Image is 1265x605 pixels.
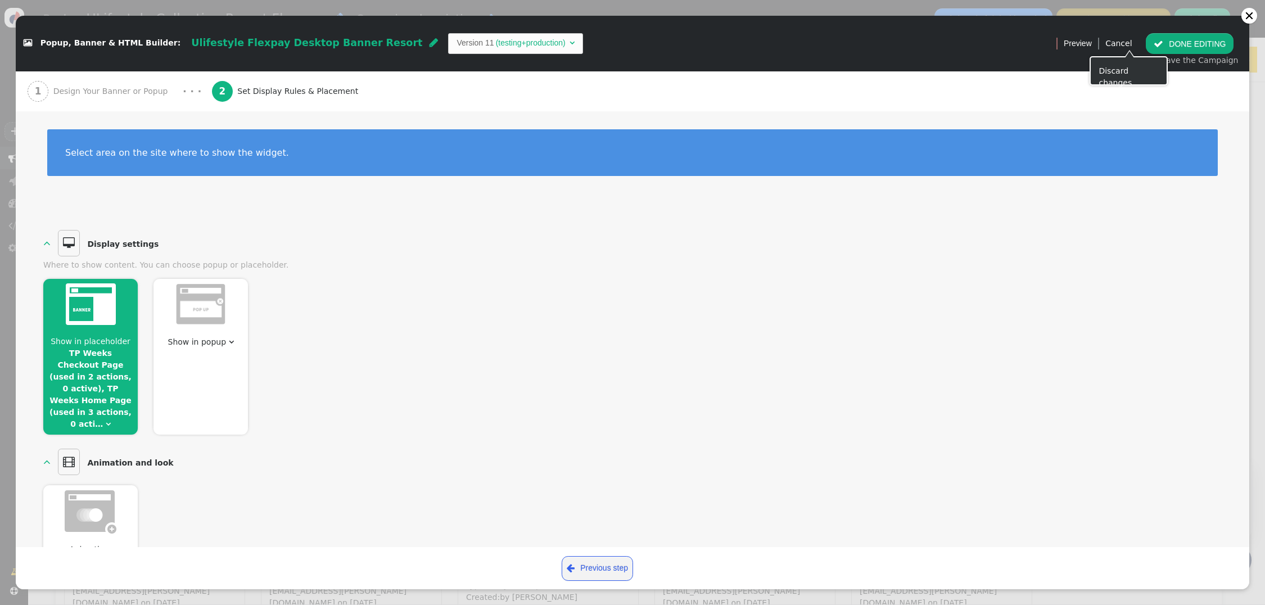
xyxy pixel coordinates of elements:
[430,38,438,48] span: 
[1064,38,1092,49] span: Preview
[87,458,173,467] b: Animation and look
[494,37,567,49] td: (testing+production)
[570,39,575,47] span: 
[1154,39,1163,48] span: 
[1141,55,1238,66] div: then save the Campaign
[58,449,80,475] span: 
[1105,39,1132,48] a: Cancel
[43,456,51,467] span: 
[562,556,634,581] a: Previous step
[567,561,575,575] span: 
[43,237,51,249] span: 
[87,240,159,249] b: Display settings
[191,37,422,48] span: Ulifestyle Flexpay Desktop Banner Resort
[43,230,164,256] a:   Display settings
[65,544,117,556] span: Animation:
[53,85,173,97] span: Design Your Banner or Popup
[229,338,234,346] span: 
[168,337,227,346] span: Show in popup
[65,490,116,534] img: animation_dimmed.png
[1064,33,1092,53] a: Preview
[51,337,130,346] span: Show in placeholder
[24,39,32,47] span: 
[40,39,181,48] span: Popup, Banner & HTML Builder:
[237,85,363,97] span: Set Display Rules & Placement
[106,420,111,428] span: 
[28,71,212,111] a: 1 Design Your Banner or Popup · · ·
[43,259,1222,271] div: Where to show content. You can choose popup or placeholder.
[457,37,494,49] td: Version 11
[1146,33,1234,53] button: DONE EDITING
[219,85,225,97] b: 2
[212,71,383,111] a: 2 Set Display Rules & Placement
[35,85,42,97] b: 1
[183,84,201,99] div: · · ·
[43,449,179,475] a:   Animation and look
[65,147,1200,158] div: Select area on the site where to show the widget.
[66,283,116,325] img: show_in_container.png
[58,230,80,256] span: 
[175,283,226,326] img: show_in_popup_dimmed.png
[49,349,132,428] a: TP Weeks Checkout Page (used in 2 actions, 0 active), TP Weeks Home Page (used in 3 actions, 0 acti…
[1099,65,1159,76] div: Discard changes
